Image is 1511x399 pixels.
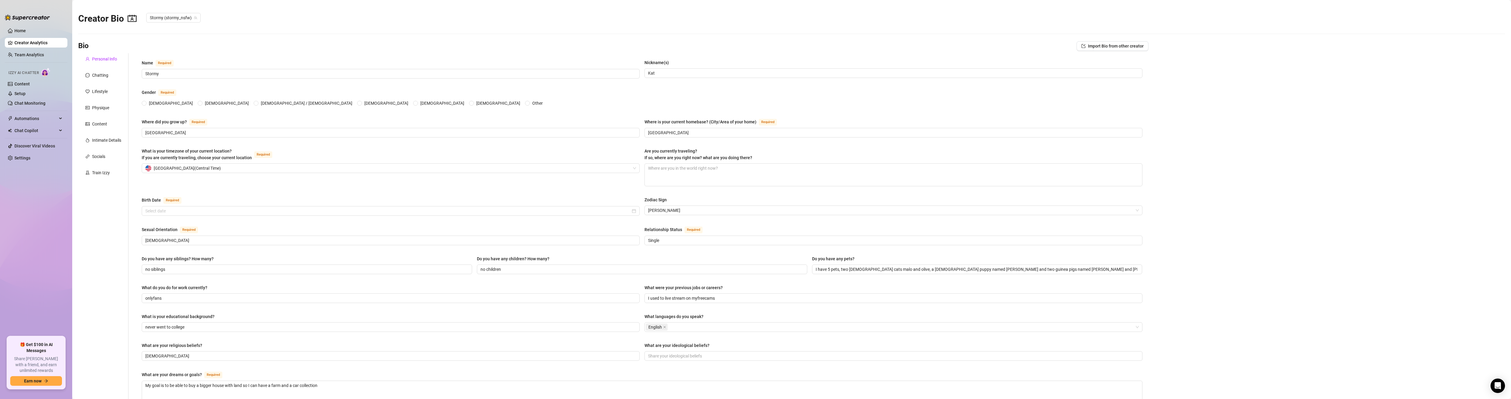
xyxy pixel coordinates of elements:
span: Earn now [24,379,42,383]
label: Where is your current homebase? (City/Area of your home) [644,118,783,125]
span: [DEMOGRAPHIC_DATA] [147,100,195,107]
span: team [194,16,197,20]
span: message [85,73,90,77]
div: What were your previous jobs or careers? [644,284,723,291]
img: logo-BBDzfeDw.svg [5,14,50,20]
a: Creator Analytics [14,38,63,48]
span: thunderbolt [8,116,13,121]
label: Birth Date [142,196,188,204]
div: Do you have any pets? [812,255,854,262]
input: What were your previous jobs or careers? [648,295,1138,302]
div: Name [142,60,153,66]
span: [DEMOGRAPHIC_DATA] / [DEMOGRAPHIC_DATA] [258,100,355,107]
div: What languages do you speak? [644,313,703,320]
label: Where did you grow up? [142,118,214,125]
span: Leo [648,206,1139,215]
span: Are you currently traveling? If so, where are you right now? what are you doing there? [644,149,752,160]
span: Other [530,100,545,107]
a: Settings [14,156,30,160]
span: Required [759,119,777,125]
span: English [646,323,668,331]
input: Where is your current homebase? (City/Area of your home) [648,129,1138,136]
img: us [145,165,151,171]
label: Name [142,59,180,66]
input: What is your educational background? [145,324,635,330]
span: Required [204,372,222,378]
label: Do you have any children? How many? [477,255,554,262]
div: Physique [92,104,109,111]
div: Sexual Orientation [142,226,178,233]
span: [DEMOGRAPHIC_DATA] [418,100,467,107]
div: Where did you grow up? [142,119,187,125]
div: Birth Date [142,197,161,203]
label: What are your ideological beliefs? [644,342,714,349]
div: What are your ideological beliefs? [644,342,709,349]
span: idcard [85,106,90,110]
span: import [1081,44,1086,48]
div: Relationship Status [644,226,682,233]
h2: Creator Bio [78,13,137,24]
h3: Bio [78,41,89,51]
input: Name [145,70,635,77]
input: What are your ideological beliefs? [648,353,1138,359]
div: Where is your current homebase? (City/Area of your home) [644,119,756,125]
input: What do you do for work currently? [145,295,635,302]
div: Nickname(s) [644,59,669,66]
label: Gender [142,89,183,96]
a: Discover Viral Videos [14,144,55,148]
span: [DEMOGRAPHIC_DATA] [362,100,411,107]
div: Open Intercom Messenger [1491,379,1505,393]
span: English [648,324,662,330]
span: Required [684,227,703,233]
label: What languages do you speak? [644,313,708,320]
input: Relationship Status [648,237,1138,244]
div: Zodiac Sign [644,196,667,203]
span: fire [85,138,90,142]
span: Required [254,151,272,158]
div: Gender [142,89,156,96]
label: What is your educational background? [142,313,219,320]
span: Required [156,60,174,66]
div: Chatting [92,72,108,79]
div: What are your dreams or goals? [142,371,202,378]
div: Personal Info [92,56,117,62]
span: contacts [128,14,137,23]
span: Stormy (stormy_nsfw) [150,13,197,22]
span: [GEOGRAPHIC_DATA] ( Central Time ) [154,164,221,173]
a: Chat Monitoring [14,101,45,106]
a: Setup [14,91,26,96]
label: What are your religious beliefs? [142,342,206,349]
label: What were your previous jobs or careers? [644,284,727,291]
a: Team Analytics [14,52,44,57]
span: 🎁 Get $100 in AI Messages [10,342,62,354]
label: Sexual Orientation [142,226,205,233]
img: AI Chatter [41,68,51,76]
span: Izzy AI Chatter [8,70,39,76]
div: Do you have any siblings? How many? [142,255,214,262]
span: Import Bio from other creator [1088,44,1144,48]
span: Required [180,227,198,233]
span: [DEMOGRAPHIC_DATA] [474,100,523,107]
label: Do you have any pets? [812,255,859,262]
span: user [85,57,90,61]
span: link [85,154,90,159]
span: heart [85,89,90,94]
div: Content [92,121,107,127]
label: Do you have any siblings? How many? [142,255,218,262]
span: picture [85,122,90,126]
input: Sexual Orientation [145,237,635,244]
input: Do you have any pets? [816,266,1138,273]
input: What languages do you speak? [669,323,670,331]
a: Home [14,28,26,33]
div: Intimate Details [92,137,121,144]
div: What do you do for work currently? [142,284,207,291]
button: Import Bio from other creator [1077,41,1148,51]
span: close [663,326,666,329]
input: Do you have any children? How many? [480,266,802,273]
input: Birth Date [145,208,631,214]
span: What is your timezone of your current location? If you are currently traveling, choose your curre... [142,149,252,160]
div: What are your religious beliefs? [142,342,202,349]
span: Required [189,119,207,125]
div: Train Izzy [92,169,110,176]
input: Nickname(s) [648,70,1138,76]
